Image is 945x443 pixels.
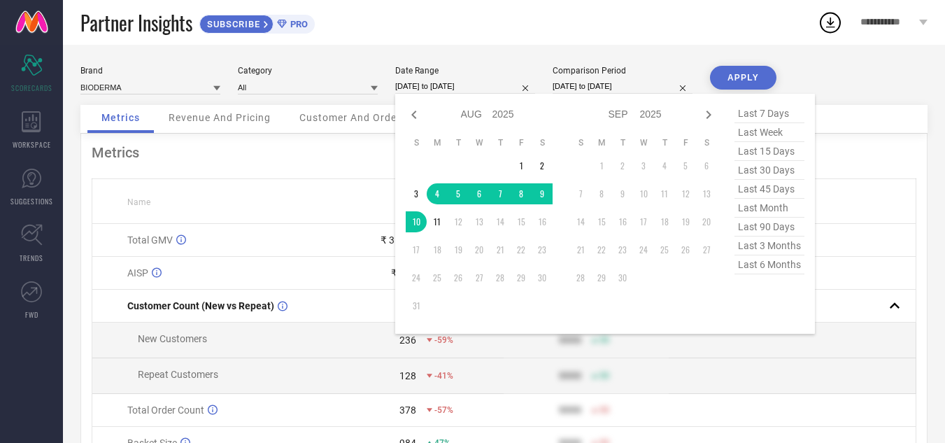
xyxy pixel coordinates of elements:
div: 9999 [559,405,581,416]
td: Wed Sep 24 2025 [633,239,654,260]
div: Previous month [406,106,422,123]
div: Open download list [818,10,843,35]
td: Mon Sep 22 2025 [591,239,612,260]
div: ₹ 3.72 L [381,234,416,246]
span: last 15 days [734,142,804,161]
span: AISP [127,267,148,279]
td: Tue Sep 30 2025 [612,267,633,288]
td: Fri Aug 08 2025 [511,183,532,204]
span: TRENDS [20,253,43,263]
div: Next month [700,106,717,123]
td: Mon Sep 08 2025 [591,183,612,204]
td: Sat Sep 06 2025 [696,155,717,176]
td: Mon Sep 29 2025 [591,267,612,288]
td: Sat Aug 16 2025 [532,211,553,232]
td: Sat Aug 23 2025 [532,239,553,260]
td: Sun Sep 07 2025 [570,183,591,204]
div: Brand [80,66,220,76]
td: Mon Sep 15 2025 [591,211,612,232]
span: 50 [599,335,609,345]
span: SUBSCRIBE [200,19,264,29]
td: Thu Sep 04 2025 [654,155,675,176]
td: Fri Sep 12 2025 [675,183,696,204]
td: Mon Aug 25 2025 [427,267,448,288]
div: Category [238,66,378,76]
div: 378 [399,405,416,416]
span: Metrics [101,112,140,123]
td: Sun Aug 03 2025 [406,183,427,204]
td: Sat Aug 30 2025 [532,267,553,288]
span: -59% [434,335,453,345]
div: ₹ 924 [391,267,416,279]
td: Fri Sep 19 2025 [675,211,696,232]
td: Wed Sep 10 2025 [633,183,654,204]
span: SUGGESTIONS [10,196,53,206]
th: Thursday [654,137,675,148]
span: Customer And Orders [299,112,406,123]
td: Tue Sep 23 2025 [612,239,633,260]
span: last 6 months [734,255,804,274]
span: Total GMV [127,234,173,246]
td: Fri Sep 05 2025 [675,155,696,176]
a: SUBSCRIBEPRO [199,11,315,34]
td: Sun Aug 24 2025 [406,267,427,288]
th: Wednesday [633,137,654,148]
td: Mon Sep 01 2025 [591,155,612,176]
td: Thu Aug 14 2025 [490,211,511,232]
td: Fri Aug 15 2025 [511,211,532,232]
td: Tue Aug 12 2025 [448,211,469,232]
th: Saturday [532,137,553,148]
span: Total Order Count [127,405,204,416]
td: Mon Aug 18 2025 [427,239,448,260]
span: -57% [434,405,453,415]
th: Thursday [490,137,511,148]
td: Wed Sep 03 2025 [633,155,654,176]
div: 9999 [559,335,581,346]
td: Wed Sep 17 2025 [633,211,654,232]
div: Comparison Period [553,66,692,76]
td: Sat Sep 13 2025 [696,183,717,204]
td: Tue Sep 02 2025 [612,155,633,176]
td: Fri Aug 01 2025 [511,155,532,176]
td: Sat Sep 27 2025 [696,239,717,260]
div: 9999 [559,370,581,381]
td: Tue Sep 09 2025 [612,183,633,204]
th: Friday [511,137,532,148]
td: Sun Aug 31 2025 [406,295,427,316]
td: Sun Sep 14 2025 [570,211,591,232]
input: Select date range [395,79,535,94]
button: APPLY [710,66,776,90]
td: Mon Aug 11 2025 [427,211,448,232]
span: 50 [599,371,609,381]
div: 128 [399,370,416,381]
span: last month [734,199,804,218]
td: Thu Sep 11 2025 [654,183,675,204]
div: Metrics [92,144,916,161]
td: Tue Sep 16 2025 [612,211,633,232]
td: Fri Sep 26 2025 [675,239,696,260]
th: Monday [591,137,612,148]
span: 50 [599,405,609,415]
span: Repeat Customers [138,369,218,380]
td: Mon Aug 04 2025 [427,183,448,204]
th: Sunday [570,137,591,148]
th: Friday [675,137,696,148]
input: Select comparison period [553,79,692,94]
span: last 90 days [734,218,804,237]
span: FWD [25,309,38,320]
td: Tue Aug 26 2025 [448,267,469,288]
th: Sunday [406,137,427,148]
div: Date Range [395,66,535,76]
td: Thu Sep 18 2025 [654,211,675,232]
span: Name [127,197,150,207]
span: -41% [434,371,453,381]
td: Tue Aug 05 2025 [448,183,469,204]
td: Sun Sep 21 2025 [570,239,591,260]
th: Saturday [696,137,717,148]
span: WORKSPACE [13,139,51,150]
td: Thu Sep 25 2025 [654,239,675,260]
td: Thu Aug 21 2025 [490,239,511,260]
td: Sat Aug 09 2025 [532,183,553,204]
td: Thu Aug 07 2025 [490,183,511,204]
td: Sun Aug 10 2025 [406,211,427,232]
